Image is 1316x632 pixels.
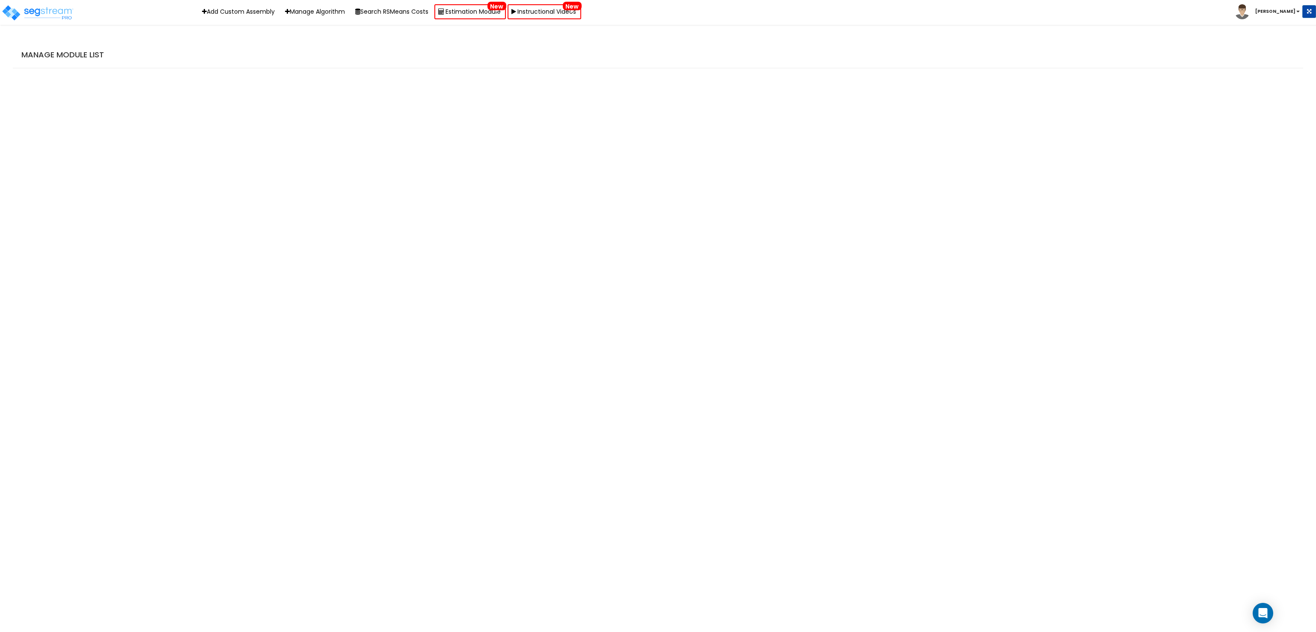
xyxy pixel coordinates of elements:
a: Instructional VideosNew [508,4,581,19]
h4: Manage Module List [21,51,1299,59]
img: logo_pro_r.png [1,4,74,21]
span: New [563,2,582,10]
img: avatar.png [1235,4,1250,19]
a: Add Custom Assembly [198,5,279,18]
b: [PERSON_NAME] [1255,8,1295,15]
a: Estimation ModuleNew [434,4,506,19]
a: Manage Algorithm [281,5,349,18]
button: Search RSMeans Costs [351,5,433,18]
div: Open Intercom Messenger [1253,603,1273,623]
span: New [487,2,506,10]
